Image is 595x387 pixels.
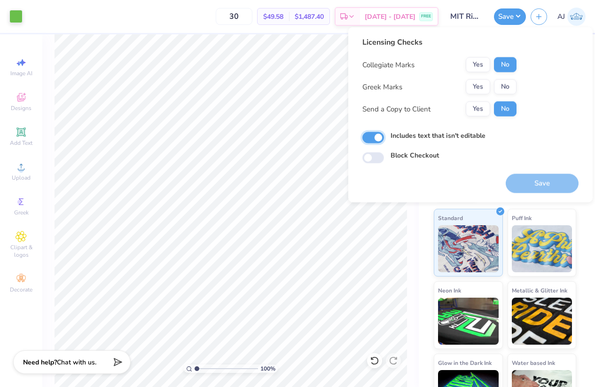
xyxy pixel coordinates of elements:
[557,11,565,22] span: AJ
[10,286,32,293] span: Decorate
[512,298,572,345] img: Metallic & Glitter Ink
[5,244,38,259] span: Clipart & logos
[14,209,29,216] span: Greek
[11,104,31,112] span: Designs
[362,103,431,114] div: Send a Copy to Client
[512,358,555,368] span: Water based Ink
[10,70,32,77] span: Image AI
[391,150,439,160] label: Block Checkout
[494,8,526,25] button: Save
[466,79,490,95] button: Yes
[421,13,431,20] span: FREE
[512,225,572,272] img: Puff Ink
[512,285,567,295] span: Metallic & Glitter Ink
[23,358,57,367] strong: Need help?
[362,81,402,92] div: Greek Marks
[362,37,517,48] div: Licensing Checks
[10,139,32,147] span: Add Text
[391,131,485,141] label: Includes text that isn't editable
[438,225,499,272] img: Standard
[362,59,415,70] div: Collegiate Marks
[438,298,499,345] img: Neon Ink
[438,213,463,223] span: Standard
[57,358,96,367] span: Chat with us.
[260,364,275,373] span: 100 %
[567,8,586,26] img: Armiel John Calzada
[466,102,490,117] button: Yes
[443,7,489,26] input: Untitled Design
[557,8,586,26] a: AJ
[263,12,283,22] span: $49.58
[295,12,324,22] span: $1,487.40
[494,57,517,72] button: No
[438,285,461,295] span: Neon Ink
[466,57,490,72] button: Yes
[512,213,532,223] span: Puff Ink
[12,174,31,182] span: Upload
[494,79,517,95] button: No
[365,12,415,22] span: [DATE] - [DATE]
[438,358,492,368] span: Glow in the Dark Ink
[494,102,517,117] button: No
[216,8,252,25] input: – –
